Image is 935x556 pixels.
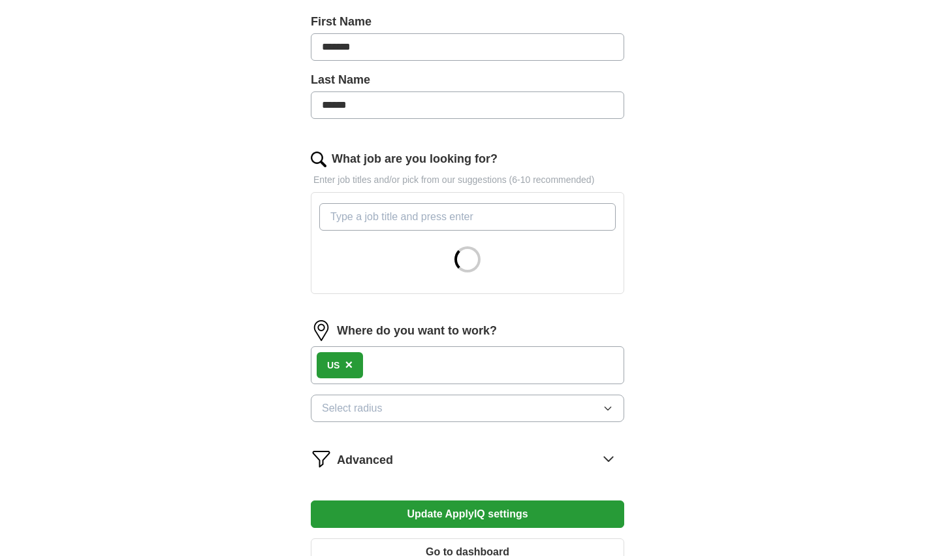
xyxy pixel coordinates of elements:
label: What job are you looking for? [332,150,498,168]
button: × [345,355,353,375]
label: Last Name [311,71,624,89]
span: Select radius [322,401,383,416]
span: × [345,357,353,372]
label: Where do you want to work? [337,322,497,340]
img: filter [311,448,332,469]
p: Enter job titles and/or pick from our suggestions (6-10 recommended) [311,173,624,187]
button: Update ApplyIQ settings [311,500,624,528]
img: search.png [311,152,326,167]
span: Advanced [337,451,393,469]
input: Type a job title and press enter [319,203,616,231]
button: Select radius [311,395,624,422]
img: location.png [311,320,332,341]
div: US [327,359,340,372]
label: First Name [311,13,624,31]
